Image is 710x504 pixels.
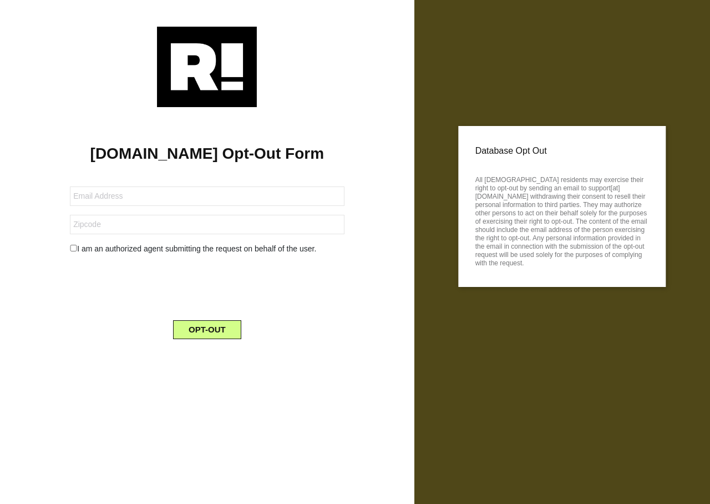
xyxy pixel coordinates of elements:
[62,243,352,255] div: I am an authorized agent submitting the request on behalf of the user.
[123,264,291,307] iframe: reCAPTCHA
[17,144,398,163] h1: [DOMAIN_NAME] Opt-Out Form
[70,215,344,234] input: Zipcode
[173,320,241,339] button: OPT-OUT
[157,27,257,107] img: Retention.com
[475,143,649,159] p: Database Opt Out
[70,187,344,206] input: Email Address
[475,173,649,268] p: All [DEMOGRAPHIC_DATA] residents may exercise their right to opt-out by sending an email to suppo...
